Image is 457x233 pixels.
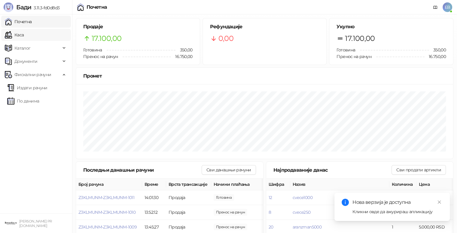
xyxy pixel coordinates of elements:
button: cvece1000 [293,195,312,200]
span: 17.100,00 [92,33,121,44]
div: Промет [83,72,446,80]
button: 8 [269,210,271,215]
a: Издати рачуни [7,82,47,94]
td: Продаја [166,205,211,220]
span: 350,00 [175,47,192,53]
span: 350,00 [429,47,446,53]
small: [PERSON_NAME] PR [DOMAIN_NAME] [19,219,52,228]
a: По данима [7,95,39,107]
span: Пренос на рачун [337,54,371,59]
span: info-circle [342,199,349,206]
span: Каталог [14,42,31,54]
button: cvece250 [293,210,311,215]
th: Количина [389,179,416,190]
button: aranzman5000 [293,224,321,230]
th: Врста трансакције [166,179,211,190]
th: Начини плаћања [211,179,271,190]
h5: Укупно [337,23,446,30]
h5: Рефундације [210,23,319,30]
th: Време [142,179,166,190]
span: EB [443,2,452,12]
button: Z3KLMUNM-Z3KLMUNM-1011 [78,195,134,200]
a: Документација [431,2,440,12]
button: 20 [269,224,273,230]
span: Документи [14,55,37,67]
span: 5.250,00 [214,209,247,216]
td: 5 [389,190,416,205]
span: 17.100,00 [345,33,375,44]
td: 14:01:30 [142,190,166,205]
td: Продаја [166,190,211,205]
div: Почетна [87,5,107,10]
th: Број рачуна [76,179,142,190]
td: 13:52:12 [142,205,166,220]
span: close [437,200,441,204]
div: Најпродаваније данас [273,166,392,174]
img: Logo [4,2,13,12]
span: Бади [16,4,31,11]
div: Кликни овде да ажурираш апликацију [352,208,443,215]
div: Нова верзија је доступна [352,199,443,206]
h5: Продаје [83,23,193,30]
a: Close [436,199,443,205]
span: 350,00 [214,194,234,201]
button: Z3KLMUNM-Z3KLMUNM-1010 [78,210,136,215]
button: Сви продати артикли [391,165,446,175]
img: 64x64-companyLogo-0e2e8aaa-0bd2-431b-8613-6e3c65811325.png [5,217,17,229]
span: 6.250,00 [214,224,247,230]
span: 16.750,00 [171,53,192,60]
span: Пренос на рачун [83,54,118,59]
button: Сви данашњи рачуни [202,165,256,175]
span: 16.750,00 [425,53,446,60]
span: Готовина [83,47,102,53]
a: Каса [5,29,24,41]
button: Z3KLMUNM-Z3KLMUNM-1009 [78,224,137,230]
th: Шифра [266,179,290,190]
th: Назив [290,179,389,190]
div: Последњи данашњи рачуни [83,166,202,174]
a: Почетна [5,16,32,28]
span: 3.11.3-fd0d8d3 [31,5,59,11]
span: Готовина [337,47,355,53]
button: 12 [269,195,272,200]
span: Фискални рачуни [14,69,51,81]
span: 0,00 [218,33,233,44]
